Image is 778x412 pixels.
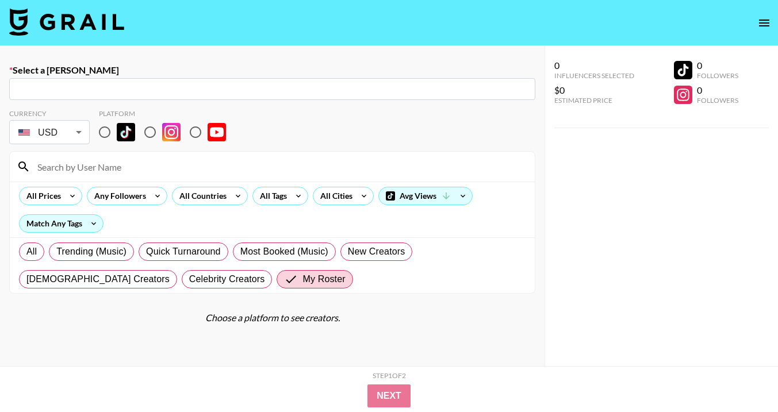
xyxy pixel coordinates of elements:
[9,109,90,118] div: Currency
[9,312,535,324] div: Choose a platform to see creators.
[189,272,265,286] span: Celebrity Creators
[367,384,411,407] button: Next
[56,245,127,259] span: Trending (Music)
[697,71,738,80] div: Followers
[117,123,135,141] img: TikTok
[146,245,221,259] span: Quick Turnaround
[87,187,148,205] div: Any Followers
[697,60,738,71] div: 0
[9,8,124,36] img: Grail Talent
[554,71,634,80] div: Influencers Selected
[208,123,226,141] img: YouTube
[554,96,634,105] div: Estimated Price
[554,60,634,71] div: 0
[240,245,328,259] span: Most Booked (Music)
[253,187,289,205] div: All Tags
[313,187,355,205] div: All Cities
[12,122,87,143] div: USD
[302,272,345,286] span: My Roster
[162,123,181,141] img: Instagram
[9,64,535,76] label: Select a [PERSON_NAME]
[26,272,170,286] span: [DEMOGRAPHIC_DATA] Creators
[554,84,634,96] div: $0
[20,187,63,205] div: All Prices
[348,245,405,259] span: New Creators
[20,215,103,232] div: Match Any Tags
[30,157,528,176] input: Search by User Name
[753,11,776,34] button: open drawer
[173,187,229,205] div: All Countries
[697,84,738,96] div: 0
[697,96,738,105] div: Followers
[26,245,37,259] span: All
[99,109,235,118] div: Platform
[373,371,406,380] div: Step 1 of 2
[379,187,472,205] div: Avg Views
